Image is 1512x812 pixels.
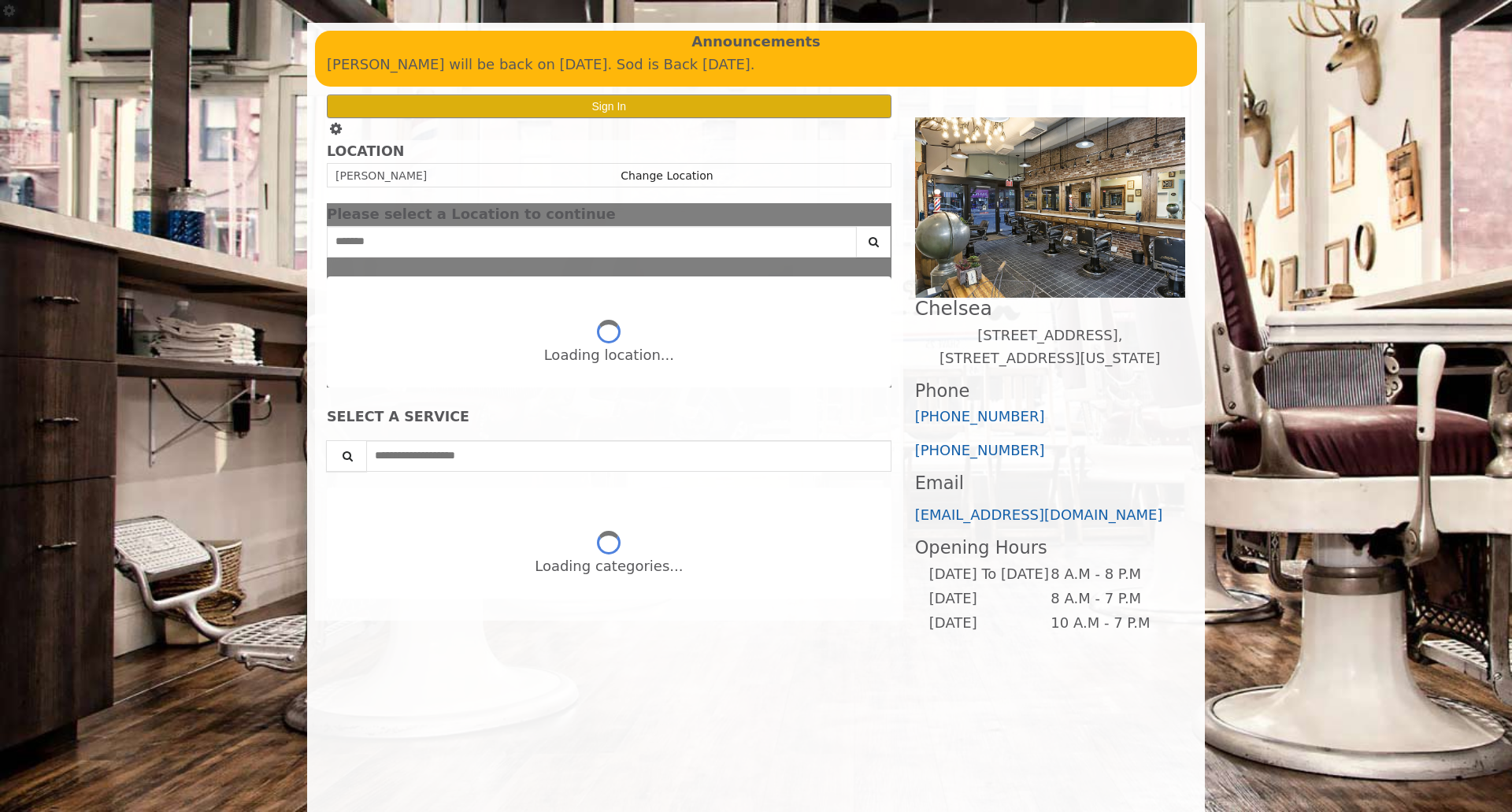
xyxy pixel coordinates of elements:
div: SELECT A SERVICE [327,410,891,425]
input: Search Center [327,226,857,258]
td: [DATE] To [DATE] [928,562,1050,587]
span: Please select a Location to continue [327,206,616,222]
p: [PERSON_NAME] will be back on [DATE]. Sod is Back [DATE]. [327,54,1185,76]
h3: Opening Hours [915,538,1185,558]
b: Announcements [691,31,821,54]
p: [STREET_ADDRESS],[STREET_ADDRESS][US_STATE] [915,324,1185,370]
h2: Chelsea [915,298,1185,319]
div: Center Select [327,226,891,265]
button: Sign In [327,95,891,117]
td: 8 A.M - 8 P.M [1050,562,1172,587]
a: Change Location [621,169,713,182]
td: [DATE] [928,611,1050,636]
button: close dialog [868,209,891,220]
a: [PHONE_NUMBER] [915,408,1045,425]
a: [EMAIL_ADDRESS][DOMAIN_NAME] [915,506,1163,523]
td: 8 A.M - 7 P.M [1050,587,1172,611]
b: LOCATION [327,143,404,159]
a: [PHONE_NUMBER] [915,442,1045,458]
td: 10 A.M - 7 P.M [1050,611,1172,636]
div: Loading categories... [535,555,683,578]
button: Service Search [326,440,367,472]
td: [DATE] [928,587,1050,611]
div: Loading location... [544,344,674,367]
i: Search button [865,236,883,247]
h3: Email [915,473,1185,493]
h3: Phone [915,381,1185,401]
span: [PERSON_NAME] [335,169,427,182]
